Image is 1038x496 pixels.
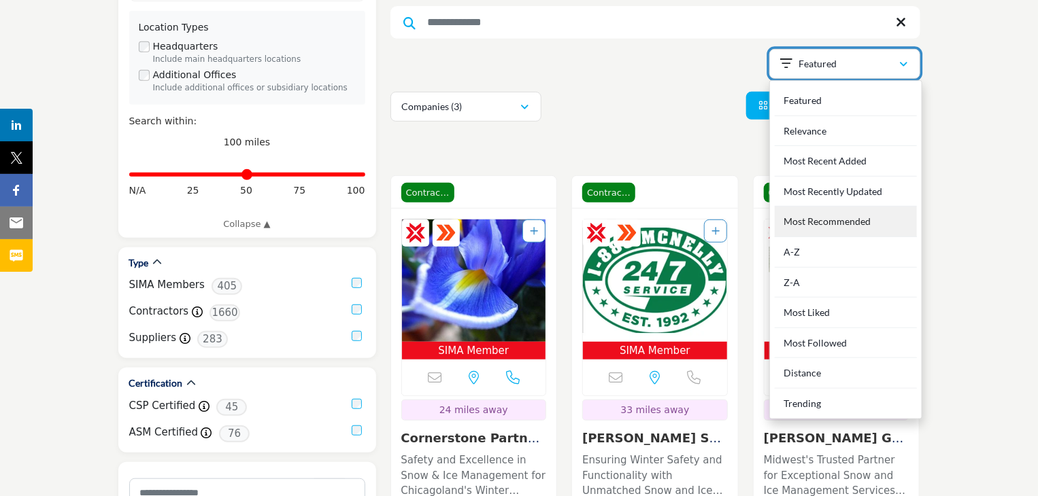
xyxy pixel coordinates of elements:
label: Suppliers [129,330,177,346]
img: ASM Certified Badge Icon [617,223,637,243]
span: 283 [197,331,228,348]
img: McNelly Services [583,219,727,342]
div: Most Recommended [775,207,917,237]
a: Add To List [530,226,538,236]
label: Headquarters [153,39,218,54]
a: Cornerstone Partners... [401,431,543,460]
span: Contractor [764,183,817,203]
span: N/A [129,183,146,198]
span: 33 miles away [621,404,690,415]
span: 50 [240,183,252,198]
div: Most Recently Updated [775,177,917,207]
button: Featured [769,49,920,79]
span: 405 [212,278,242,295]
span: 75 [293,183,305,198]
p: Featured [799,57,837,71]
label: CSP Certified [129,398,196,414]
img: DIAZ GROUP LLC [765,219,909,342]
input: SIMA Members checkbox [352,278,362,288]
img: ASM Certified Badge Icon [436,223,456,243]
input: Search Keyword [390,6,920,39]
div: Trending [775,389,917,414]
a: Add To List [711,226,720,236]
input: Contractors checkbox [352,304,362,315]
input: CSP Certified checkbox [352,399,362,409]
a: View Card [758,100,824,111]
a: [PERSON_NAME] Services [582,431,724,460]
span: Contractor [401,183,454,203]
img: CSP Certified Badge Icon [768,223,788,243]
span: 100 miles [224,137,271,147]
input: Suppliers checkbox [352,331,362,341]
a: Open Listing in new tab [402,219,546,360]
img: CSP Certified Badge Icon [586,223,607,243]
span: SIMA Member [405,343,543,359]
h2: Certification [129,376,183,390]
div: Z-A [775,268,917,298]
span: 1660 [210,304,240,321]
label: ASM Certified [129,425,199,440]
label: Contractors [129,304,189,319]
input: ASM Certified checkbox [352,425,362,436]
label: SIMA Members [129,277,205,293]
a: Collapse ▲ [129,217,365,231]
div: Relevance [775,116,917,147]
span: 45 [216,399,247,416]
img: Cornerstone Partners Horticultural Services Company [402,219,546,342]
div: Include main headquarters locations [153,54,356,66]
span: 100 [347,183,365,198]
h3: DIAZ GROUP LLC [764,431,909,446]
div: Location Types [139,20,356,35]
span: SIMA Member [586,343,724,359]
span: Contractor [582,183,635,203]
div: Most Followed [775,328,917,359]
span: 76 [219,425,250,442]
div: Include additional offices or subsidiary locations [153,82,356,94]
button: Companies (3) [390,92,541,122]
h3: McNelly Services [582,431,728,446]
span: 25 [187,183,199,198]
label: Additional Offices [153,68,237,82]
p: Companies (3) [402,100,463,113]
img: CSP Certified Badge Icon [405,223,426,243]
div: Most Liked [775,298,917,328]
h3: Cornerstone Partners Horticultural Services Company [401,431,547,446]
li: Card View [746,92,836,120]
div: Featured [775,86,917,116]
a: Open Listing in new tab [583,219,727,360]
span: 24 miles away [439,404,508,415]
a: Open Listing in new tab [765,219,909,360]
h2: Type [129,256,149,270]
div: A-Z [775,237,917,268]
div: Most Recent Added [775,146,917,177]
div: Distance [775,358,917,389]
div: Search within: [129,114,365,128]
span: SIMA Member [767,343,906,359]
a: [PERSON_NAME] GROUP LLC [764,431,904,460]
